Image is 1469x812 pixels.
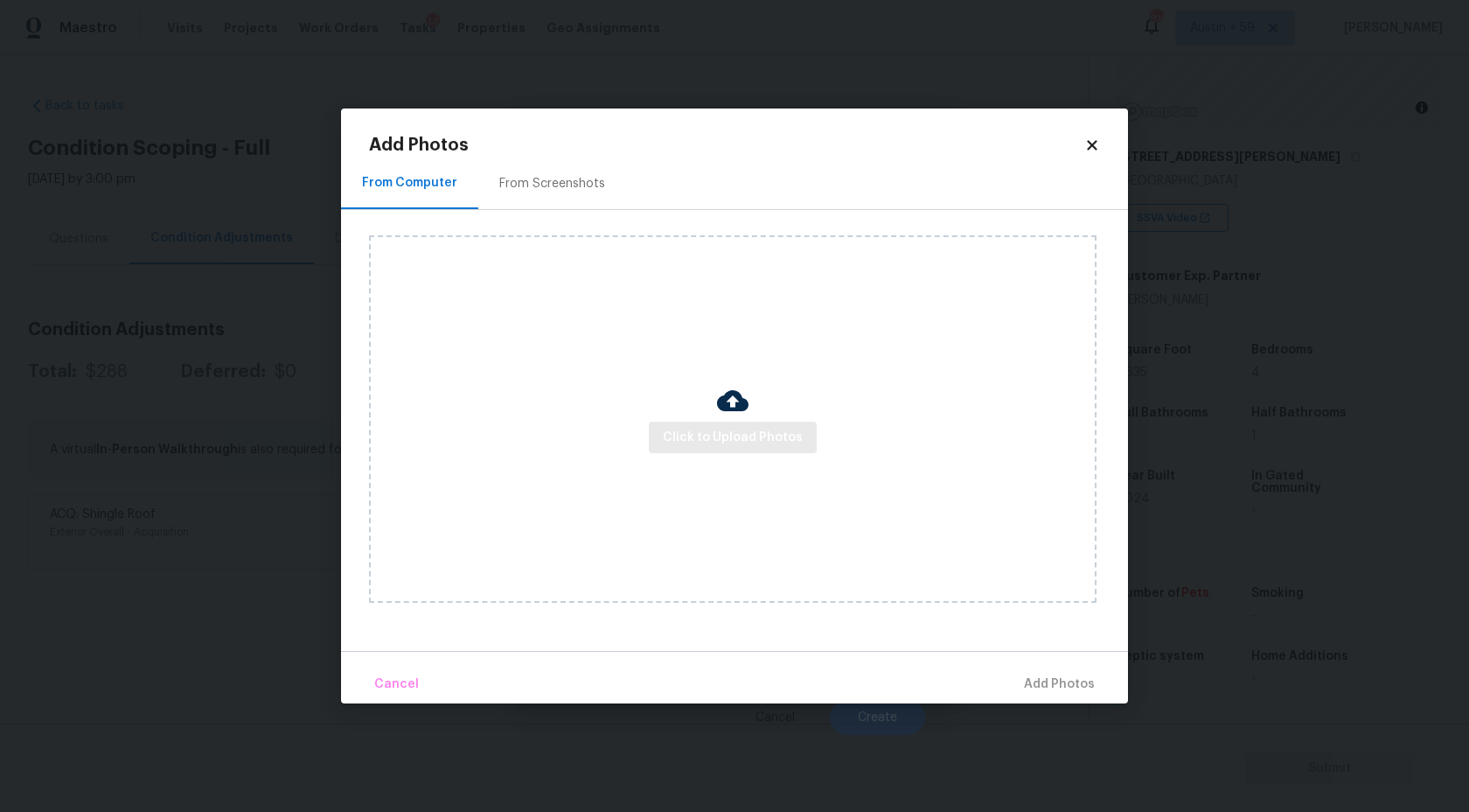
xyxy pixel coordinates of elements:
h2: Add Photos [369,136,1084,154]
span: Cancel [374,674,419,696]
button: Cancel [367,666,426,703]
button: Click to Upload Photos [649,422,817,454]
span: Click to Upload Photos [663,427,803,449]
img: Cloud Upload Icon [717,385,748,416]
div: From Screenshots [499,175,605,192]
div: From Computer [362,174,457,192]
